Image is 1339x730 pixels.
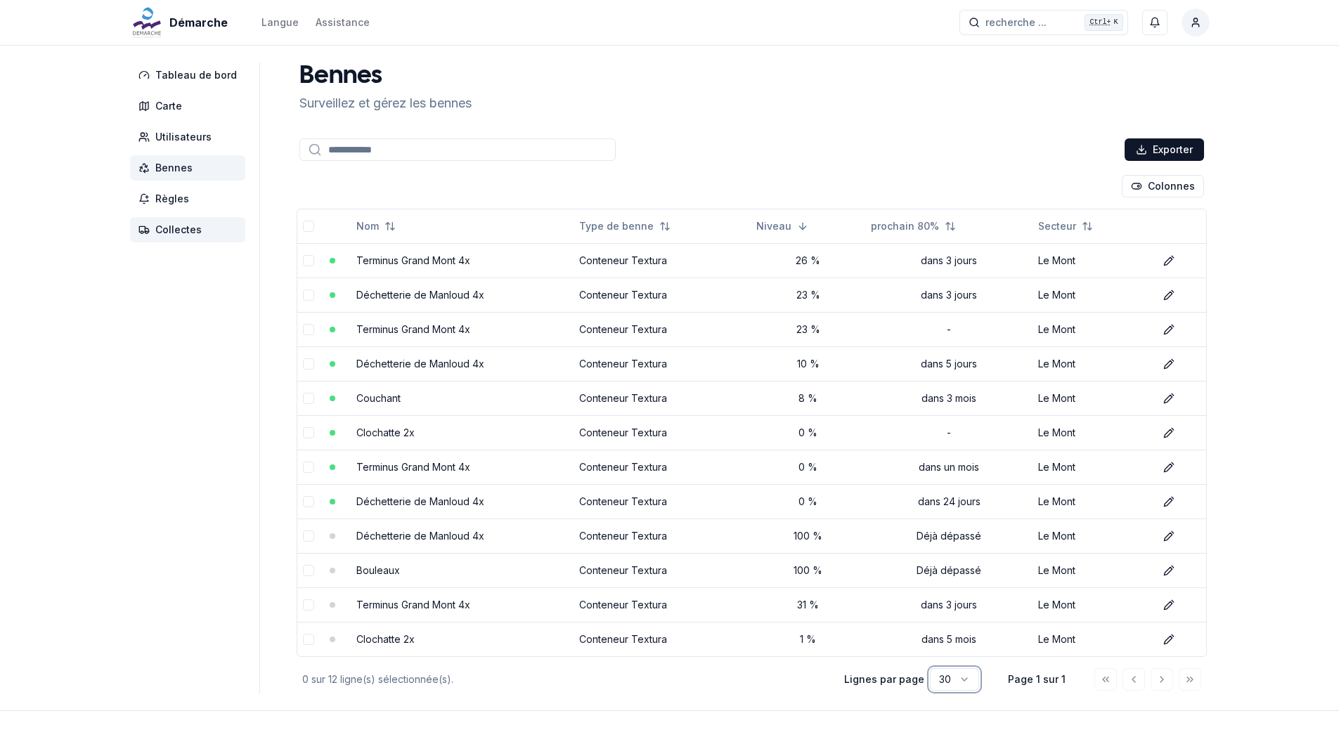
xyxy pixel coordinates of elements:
[303,496,314,507] button: select-row
[1033,346,1151,381] td: Le Mont
[356,633,415,645] a: Clochatte 2x
[356,461,470,473] a: Terminus Grand Mont 4x
[756,529,860,543] div: 100 %
[574,312,751,346] td: Conteneur Textura
[356,564,400,576] a: Bouleaux
[985,15,1047,30] span: recherche ...
[574,519,751,553] td: Conteneur Textura
[316,14,370,31] a: Assistance
[871,632,1027,646] div: dans 5 mois
[574,278,751,312] td: Conteneur Textura
[356,599,470,611] a: Terminus Grand Mont 4x
[862,215,964,237] button: Not sorted. Click to sort ascending.
[574,622,751,656] td: Conteneur Textura
[155,223,202,237] span: Collectes
[871,219,939,233] span: prochain 80%
[303,634,314,645] button: select-row
[871,426,1027,440] div: -
[356,530,484,542] a: Déchetterie de Manloud 4x
[356,495,484,507] a: Déchetterie de Manloud 4x
[356,289,484,301] a: Déchetterie de Manloud 4x
[1030,215,1101,237] button: Not sorted. Click to sort ascending.
[356,392,401,404] a: Couchant
[574,243,751,278] td: Conteneur Textura
[871,495,1027,509] div: dans 24 jours
[756,322,860,337] div: 23 %
[303,255,314,266] button: select-row
[574,484,751,519] td: Conteneur Textura
[155,192,189,206] span: Règles
[261,15,299,30] div: Langue
[756,288,860,302] div: 23 %
[1033,243,1151,278] td: Le Mont
[574,415,751,450] td: Conteneur Textura
[130,6,164,39] img: Démarche Logo
[130,186,251,211] a: Règles
[571,215,679,237] button: Not sorted. Click to sort ascending.
[1033,278,1151,312] td: Le Mont
[1033,587,1151,622] td: Le Mont
[844,672,924,686] p: Lignes par page
[871,254,1027,268] div: dans 3 jours
[299,93,472,113] p: Surveillez et gérez les bennes
[155,68,237,82] span: Tableau de bord
[348,215,404,237] button: Not sorted. Click to sort ascending.
[1033,450,1151,484] td: Le Mont
[871,563,1027,578] div: Déjà dépassé
[871,357,1027,371] div: dans 5 jours
[1033,484,1151,519] td: Le Mont
[303,462,314,473] button: select-row
[303,427,314,438] button: select-row
[303,599,314,611] button: select-row
[261,14,299,31] button: Langue
[756,219,791,233] span: Niveau
[130,124,251,150] a: Utilisateurs
[303,289,314,301] button: select-row
[303,530,314,542] button: select-row
[756,460,860,474] div: 0 %
[1002,672,1072,686] div: Page 1 sur 1
[574,381,751,415] td: Conteneur Textura
[155,99,182,113] span: Carte
[756,391,860,405] div: 8 %
[871,598,1027,612] div: dans 3 jours
[1033,381,1151,415] td: Le Mont
[155,161,193,175] span: Bennes
[871,529,1027,543] div: Déjà dépassé
[959,10,1128,35] button: recherche ...Ctrl+K
[130,63,251,88] a: Tableau de bord
[356,254,470,266] a: Terminus Grand Mont 4x
[756,426,860,440] div: 0 %
[303,358,314,370] button: select-row
[574,553,751,587] td: Conteneur Textura
[155,130,212,144] span: Utilisateurs
[748,215,817,237] button: Sorted descending. Click to sort ascending.
[1033,553,1151,587] td: Le Mont
[1125,138,1204,161] button: Exporter
[1033,415,1151,450] td: Le Mont
[303,221,314,232] button: select-all
[574,587,751,622] td: Conteneur Textura
[871,322,1027,337] div: -
[1122,175,1204,197] button: Cocher les colonnes
[756,254,860,268] div: 26 %
[356,323,470,335] a: Terminus Grand Mont 4x
[579,219,654,233] span: Type de benne
[303,565,314,576] button: select-row
[299,63,472,91] h1: Bennes
[871,288,1027,302] div: dans 3 jours
[130,93,251,119] a: Carte
[130,14,233,31] a: Démarche
[574,450,751,484] td: Conteneur Textura
[1033,519,1151,553] td: Le Mont
[871,460,1027,474] div: dans un mois
[303,324,314,335] button: select-row
[756,495,860,509] div: 0 %
[1038,219,1076,233] span: Secteur
[356,426,415,438] a: Clochatte 2x
[1033,622,1151,656] td: Le Mont
[130,217,251,242] a: Collectes
[756,598,860,612] div: 31 %
[871,391,1027,405] div: dans 3 mois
